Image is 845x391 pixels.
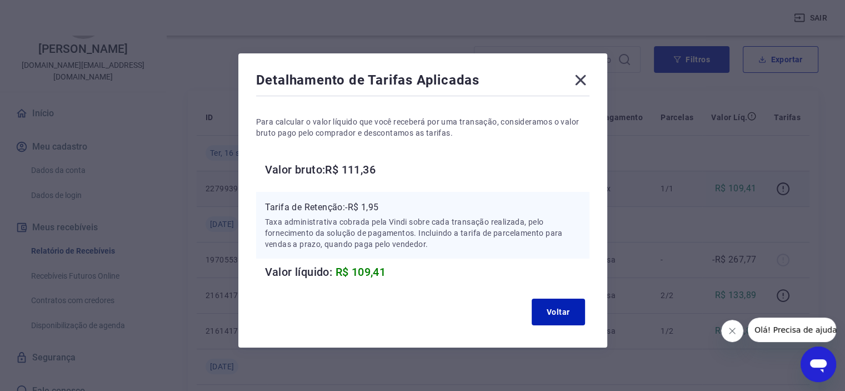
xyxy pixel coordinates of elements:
[256,116,589,138] p: Para calcular o valor líquido que você receberá por uma transação, consideramos o valor bruto pag...
[256,71,589,93] div: Detalhamento de Tarifas Aplicadas
[748,318,836,342] iframe: Mensagem da empresa
[336,265,386,279] span: R$ 109,41
[265,161,589,179] h6: Valor bruto: R$ 111,36
[532,299,585,325] button: Voltar
[265,263,589,281] h6: Valor líquido:
[721,320,743,342] iframe: Fechar mensagem
[265,216,581,250] p: Taxa administrativa cobrada pela Vindi sobre cada transação realizada, pelo fornecimento da soluç...
[801,347,836,382] iframe: Botão para abrir a janela de mensagens
[7,8,93,17] span: Olá! Precisa de ajuda?
[265,201,581,214] p: Tarifa de Retenção: -R$ 1,95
